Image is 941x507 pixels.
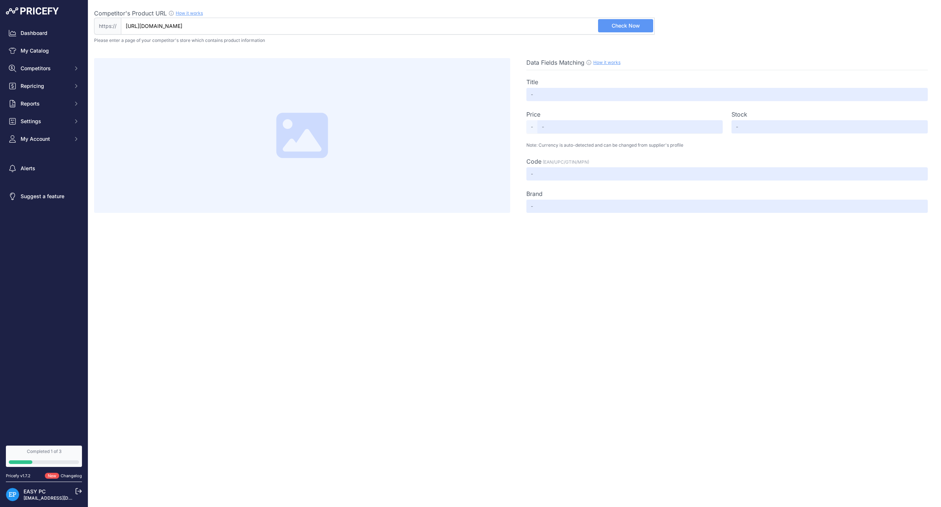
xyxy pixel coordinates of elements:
label: Brand [526,189,543,198]
p: Please enter a page of your competitor's store which contains product information [94,38,935,43]
span: Competitor's Product URL [94,10,167,17]
span: - [526,120,537,133]
a: [EMAIL_ADDRESS][DOMAIN_NAME] [24,495,100,501]
a: Completed 1 of 3 [6,446,82,467]
span: Data Fields Matching [526,59,584,66]
label: Stock [731,110,747,119]
a: Changelog [61,473,82,478]
label: Title [526,78,538,86]
a: Dashboard [6,26,82,40]
div: Completed 1 of 3 [9,449,79,454]
input: - [731,120,928,133]
img: Pricefy Logo [6,7,59,15]
a: How it works [176,10,203,16]
button: Settings [6,115,82,128]
span: (EAN/UPC/GTIN/MPN) [543,159,589,165]
button: Competitors [6,62,82,75]
label: Price [526,110,540,119]
button: My Account [6,132,82,146]
a: Suggest a feature [6,190,82,203]
span: Reports [21,100,69,107]
button: Check Now [598,19,653,32]
a: How it works [593,60,620,65]
span: Code [526,158,541,165]
span: Settings [21,118,69,125]
p: Note: Currency is auto-detected and can be changed from supplier's profile [526,142,928,148]
span: My Account [21,135,69,143]
a: My Catalog [6,44,82,57]
input: - [526,200,928,213]
div: Pricefy v1.7.2 [6,473,31,479]
span: Competitors [21,65,69,72]
input: - [526,167,928,181]
input: - [537,120,723,133]
nav: Sidebar [6,26,82,437]
span: Check Now [612,22,640,29]
a: Alerts [6,162,82,175]
button: Repricing [6,79,82,93]
button: Reports [6,97,82,110]
input: - [526,88,928,101]
input: www.bermorzone.com.ph/product [121,18,655,35]
span: Repricing [21,82,69,90]
a: EASY PC [24,488,46,494]
span: https:// [94,18,121,35]
span: New [45,473,59,479]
